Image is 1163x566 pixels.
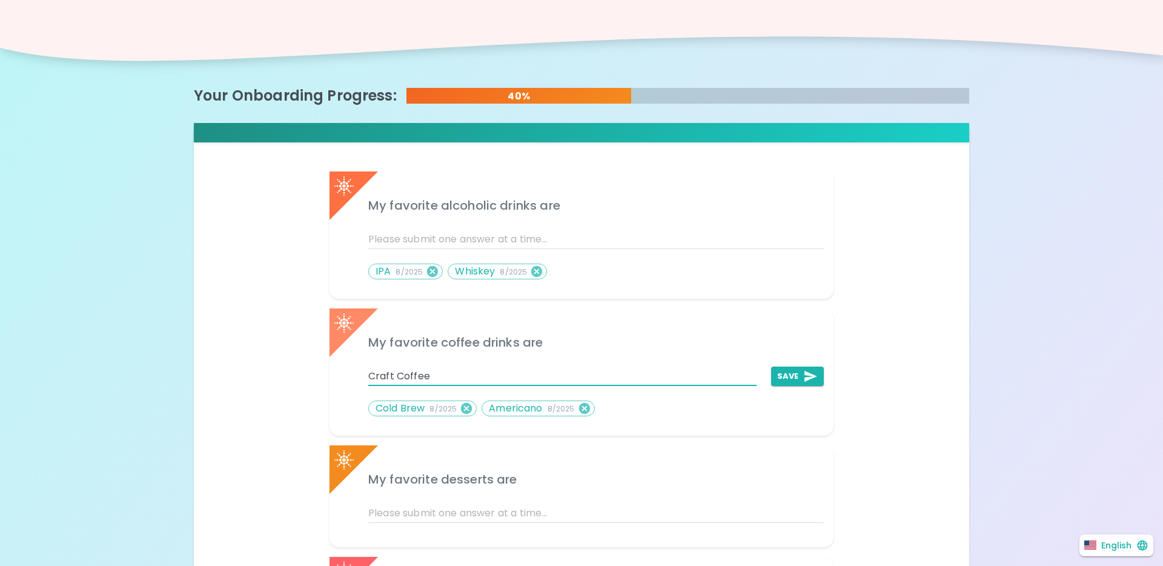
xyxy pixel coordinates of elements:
[489,401,574,416] p: Americano
[368,230,824,249] input: Please submit one answer at a time...
[334,450,354,470] img: Sparck logo
[396,267,423,277] span: 8/2025
[368,504,824,523] input: Please submit one answer at a time...
[376,264,423,279] p: IPA
[406,89,632,104] p: 40%
[334,313,354,333] img: Sparck logo
[482,401,594,416] div: Americano8/2025
[368,401,477,416] div: Cold Brew8/2025
[455,264,527,279] p: Whiskey
[500,267,527,277] span: 8/2025
[448,264,547,279] div: Whiskey8/2025
[548,404,575,414] span: 8/2025
[368,333,824,352] h6: My favorite coffee drinks are
[429,404,457,414] span: 8/2025
[1084,541,1096,550] img: United States flag
[194,86,397,105] h5: Your Onboarding Progress:
[376,401,457,416] p: Cold Brew
[368,470,824,489] h6: My favorite desserts are
[1079,534,1153,556] button: English
[368,367,757,386] input: Please submit one answer at a time...
[771,367,824,386] button: add profile answer
[368,196,824,215] h6: My favorite alcoholic drinks are
[368,264,443,279] div: IPA8/2025
[1101,539,1132,551] p: English
[334,176,354,196] img: Sparck logo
